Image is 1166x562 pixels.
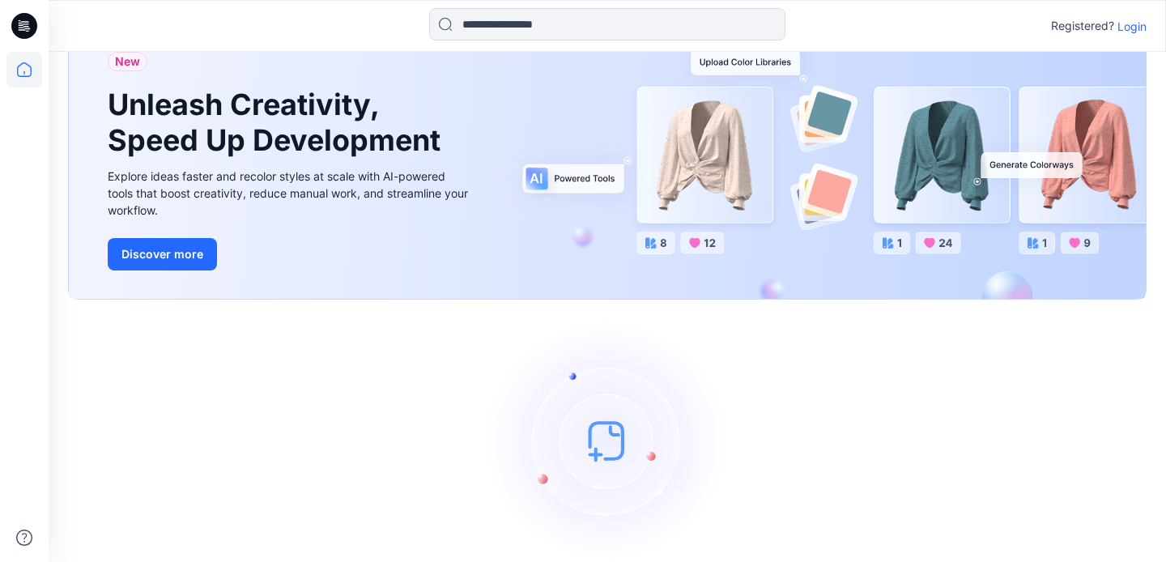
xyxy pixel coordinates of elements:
img: empty-state-image.svg [486,319,729,562]
p: Login [1117,18,1147,35]
button: Discover more [108,238,217,270]
div: Explore ideas faster and recolor styles at scale with AI-powered tools that boost creativity, red... [108,168,472,219]
p: Registered? [1051,16,1114,36]
a: Discover more [108,238,472,270]
h1: Unleash Creativity, Speed Up Development [108,87,448,157]
span: New [115,52,140,71]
